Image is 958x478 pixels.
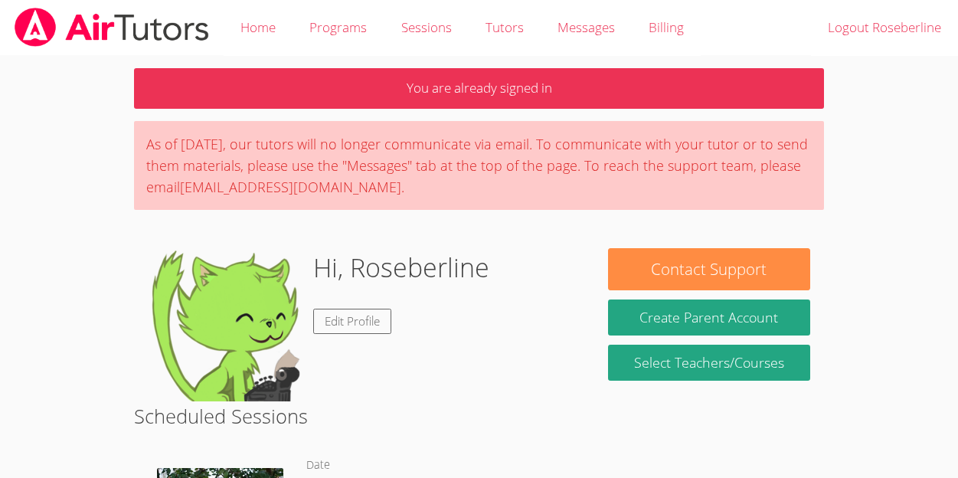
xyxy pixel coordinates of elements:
[134,121,824,210] div: As of [DATE], our tutors will no longer communicate via email. To communicate with your tutor or ...
[608,248,810,290] button: Contact Support
[313,248,489,287] h1: Hi, Roseberline
[148,248,301,401] img: default.png
[313,309,391,334] a: Edit Profile
[13,8,211,47] img: airtutors_banner-c4298cdbf04f3fff15de1276eac7730deb9818008684d7c2e4769d2f7ddbe033.png
[557,18,615,36] span: Messages
[306,456,330,475] dt: Date
[608,345,810,381] a: Select Teachers/Courses
[134,68,824,109] p: You are already signed in
[134,401,824,431] h2: Scheduled Sessions
[608,300,810,336] button: Create Parent Account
